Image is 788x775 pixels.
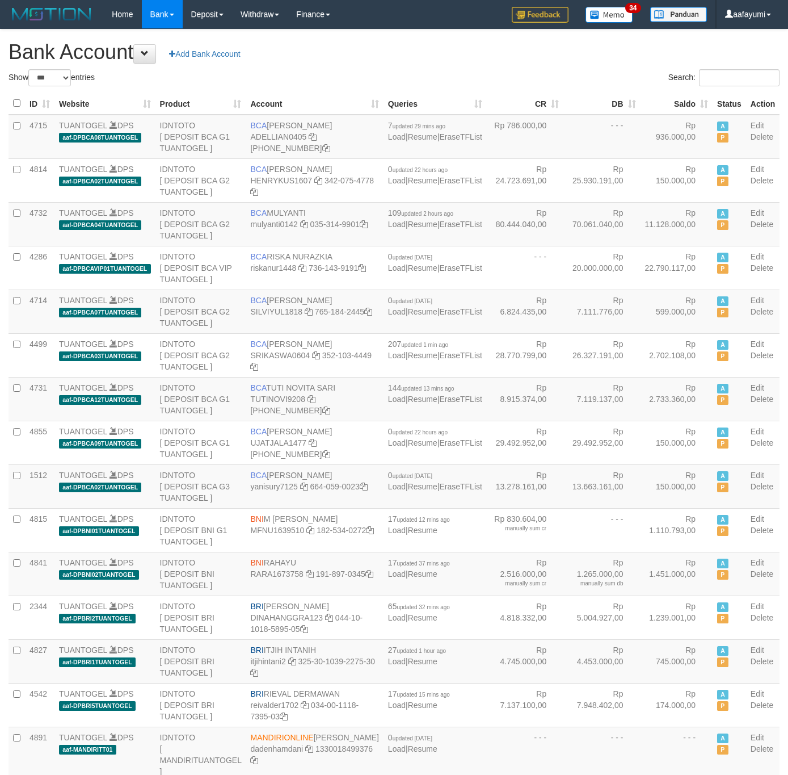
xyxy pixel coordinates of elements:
[751,340,764,349] a: Edit
[401,342,448,348] span: updated 1 min ago
[59,340,107,349] a: TUANTOGEL
[388,482,406,491] a: Load
[717,220,728,230] span: Paused
[250,613,323,622] a: DINAHANGGRA123
[388,165,448,174] span: 0
[250,121,267,130] span: BCA
[246,202,383,246] td: MULYANTI 035-314-9901
[751,744,773,753] a: Delete
[250,471,267,480] span: BCA
[751,613,773,622] a: Delete
[408,263,437,273] a: Resume
[54,246,155,290] td: DPS
[439,307,482,316] a: EraseTFList
[246,93,383,115] th: Account: activate to sort column ascending
[54,421,155,464] td: DPS
[364,307,372,316] a: Copy 7651842445 to clipboard
[563,158,640,202] td: Rp 25.930.191,00
[360,220,368,229] a: Copy 0353149901 to clipboard
[305,307,313,316] a: Copy SILVIYUL1818 to clipboard
[59,646,107,655] a: TUANTOGEL
[59,308,141,317] span: aaf-DPBCA07TUANTOGEL
[640,290,713,333] td: Rp 599.000,00
[625,3,640,13] span: 34
[408,701,437,710] a: Resume
[250,395,305,404] a: TUTINOVI9208
[487,333,563,377] td: Rp 28.770.799,00
[388,657,406,666] a: Load
[388,208,482,229] span: | |
[54,377,155,421] td: DPS
[439,351,482,360] a: EraseTFList
[439,220,482,229] a: EraseTFList
[388,132,406,141] a: Load
[563,246,640,290] td: Rp 20.000.000,00
[717,395,728,405] span: Paused
[246,552,383,596] td: RAHAYU 191-897-0345
[408,351,437,360] a: Resume
[717,384,728,393] span: Active
[717,133,728,143] span: Paused
[640,93,713,115] th: Saldo: activate to sort column ascending
[717,515,728,525] span: Active
[54,290,155,333] td: DPS
[397,517,449,523] span: updated 12 mins ago
[59,121,107,130] a: TUANTOGEL
[563,333,640,377] td: Rp 26.327.191,00
[487,115,563,159] td: Rp 786.000,00
[751,263,773,273] a: Delete
[388,340,448,349] span: 207
[306,569,314,579] a: Copy RARA1673758 to clipboard
[25,508,54,552] td: 4815
[59,514,107,523] a: TUANTOGEL
[25,290,54,333] td: 4714
[640,333,713,377] td: Rp 2.702.108,00
[250,307,302,316] a: SILVIYUL1818
[298,263,306,273] a: Copy riskanur1448 to clipboard
[408,176,437,185] a: Resume
[751,383,764,392] a: Edit
[250,340,267,349] span: BCA
[246,464,383,508] td: [PERSON_NAME] 664-059-0023
[401,386,454,392] span: updated 13 mins ago
[408,526,437,535] a: Resume
[25,552,54,596] td: 4841
[301,701,309,710] a: Copy reivalder1702 to clipboard
[640,508,713,552] td: Rp 1.110.793,00
[751,526,773,535] a: Delete
[25,158,54,202] td: 4814
[59,526,139,536] span: aaf-DPBNI01TUANTOGEL
[393,298,432,304] span: updated [DATE]
[250,526,304,535] a: MFNU1639510
[309,132,317,141] a: Copy ADELLIAN0405 to clipboard
[640,552,713,596] td: Rp 1.451.000,00
[250,165,267,174] span: BCA
[250,187,258,196] a: Copy 3420754778 to clipboard
[246,508,383,552] td: M [PERSON_NAME] 182-534-0272
[487,158,563,202] td: Rp 24.723.691,00
[640,202,713,246] td: Rp 11.128.000,00
[408,657,437,666] a: Resume
[25,115,54,159] td: 4715
[408,613,437,622] a: Resume
[408,220,437,229] a: Resume
[388,208,453,217] span: 109
[388,296,432,305] span: 0
[155,290,246,333] td: IDNTOTO [ DEPOSIT BCA G2 TUANTOGEL ]
[751,482,773,491] a: Delete
[250,362,258,371] a: Copy 3521034449 to clipboard
[393,254,432,261] span: updated [DATE]
[250,558,263,567] span: BNI
[717,177,728,186] span: Paused
[250,263,296,273] a: riskanur1448
[751,165,764,174] a: Edit
[388,296,482,316] span: | |
[155,115,246,159] td: IDNTOTO [ DEPOSIT BCA G1 TUANTOGEL ]
[388,701,406,710] a: Load
[388,471,432,480] span: 0
[155,246,246,290] td: IDNTOTO [ DEPOSIT BCA VIP TUANTOGEL ]
[393,429,448,435] span: updated 22 hours ago
[751,395,773,404] a: Delete
[439,482,482,491] a: EraseTFList
[751,646,764,655] a: Edit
